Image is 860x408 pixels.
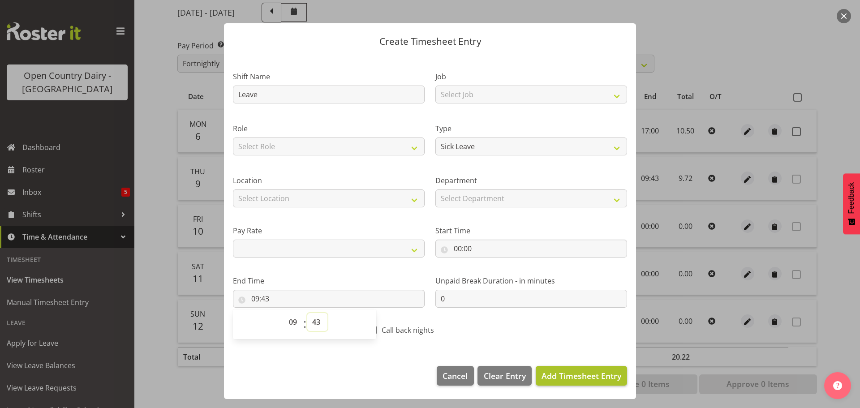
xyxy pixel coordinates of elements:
label: Department [435,175,627,186]
span: : [303,313,306,335]
p: Create Timesheet Entry [233,37,627,46]
button: Clear Entry [477,366,531,386]
label: End Time [233,275,425,286]
label: Job [435,71,627,82]
label: Unpaid Break Duration - in minutes [435,275,627,286]
label: Pay Rate [233,225,425,236]
label: Role [233,123,425,134]
input: Click to select... [435,240,627,258]
span: Feedback [847,182,856,214]
img: help-xxl-2.png [833,381,842,390]
span: Add Timesheet Entry [542,370,621,381]
input: Click to select... [233,290,425,308]
label: Start Time [435,225,627,236]
span: Cancel [443,370,468,382]
input: Unpaid Break Duration [435,290,627,308]
input: Shift Name [233,86,425,103]
label: Shift Name [233,71,425,82]
button: Feedback - Show survey [843,173,860,234]
button: Cancel [437,366,473,386]
button: Add Timesheet Entry [536,366,627,386]
label: Type [435,123,627,134]
span: Call back nights [377,326,434,335]
label: Location [233,175,425,186]
span: Clear Entry [484,370,526,382]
